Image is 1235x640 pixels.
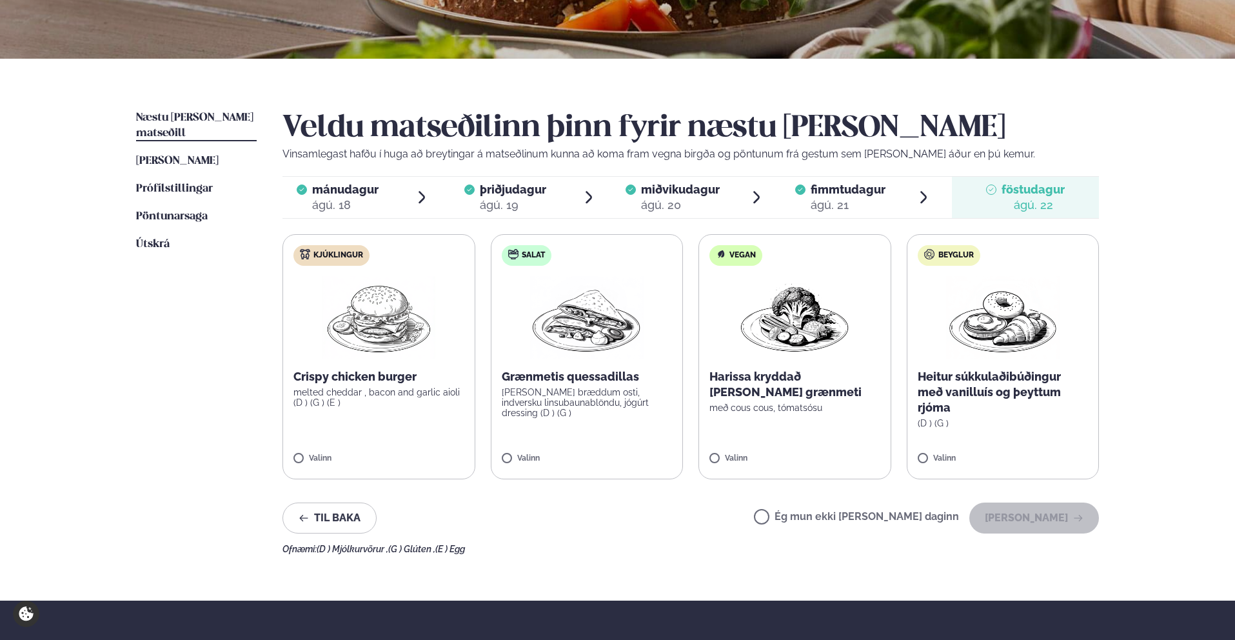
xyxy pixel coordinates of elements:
[136,155,219,166] span: [PERSON_NAME]
[300,249,310,259] img: chicken.svg
[388,544,435,554] span: (G ) Glúten ,
[1002,197,1065,213] div: ágú. 22
[811,183,885,196] span: fimmtudagur
[313,250,363,261] span: Kjúklingur
[136,211,208,222] span: Pöntunarsaga
[530,276,644,359] img: Quesadilla.png
[918,418,1089,428] p: (D ) (G )
[969,503,1099,534] button: [PERSON_NAME]
[738,276,851,359] img: Vegan.png
[282,110,1099,146] h2: Veldu matseðilinn þinn fyrir næstu [PERSON_NAME]
[136,112,253,139] span: Næstu [PERSON_NAME] matseðill
[317,544,388,554] span: (D ) Mjólkurvörur ,
[136,239,170,250] span: Útskrá
[502,369,673,385] p: Grænmetis quessadillas
[136,209,208,225] a: Pöntunarsaga
[312,183,379,196] span: mánudagur
[293,369,464,385] p: Crispy chicken burger
[709,403,880,413] p: með cous cous, tómatsósu
[13,601,39,627] a: Cookie settings
[938,250,974,261] span: Beyglur
[293,387,464,408] p: melted cheddar , bacon and garlic aioli (D ) (G ) (E )
[282,544,1099,554] div: Ofnæmi:
[480,183,546,196] span: þriðjudagur
[1002,183,1065,196] span: föstudagur
[709,369,880,400] p: Harissa kryddað [PERSON_NAME] grænmeti
[811,197,885,213] div: ágú. 21
[924,249,935,259] img: bagle-new-16px.svg
[641,183,720,196] span: miðvikudagur
[716,249,726,259] img: Vegan.svg
[502,387,673,418] p: [PERSON_NAME] bræddum osti, indversku linsubaunablöndu, jógúrt dressing (D ) (G )
[136,183,213,194] span: Prófílstillingar
[282,146,1099,162] p: Vinsamlegast hafðu í huga að breytingar á matseðlinum kunna að koma fram vegna birgða og pöntunum...
[522,250,545,261] span: Salat
[918,369,1089,415] p: Heitur súkkulaðibúðingur með vanilluís og þeyttum rjóma
[312,197,379,213] div: ágú. 18
[480,197,546,213] div: ágú. 19
[322,276,436,359] img: Hamburger.png
[435,544,465,554] span: (E ) Egg
[282,503,377,534] button: Til baka
[136,154,219,169] a: [PERSON_NAME]
[136,181,213,197] a: Prófílstillingar
[136,237,170,252] a: Útskrá
[136,110,257,141] a: Næstu [PERSON_NAME] matseðill
[508,249,519,259] img: salad.svg
[729,250,756,261] span: Vegan
[946,276,1060,359] img: Croissant.png
[641,197,720,213] div: ágú. 20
